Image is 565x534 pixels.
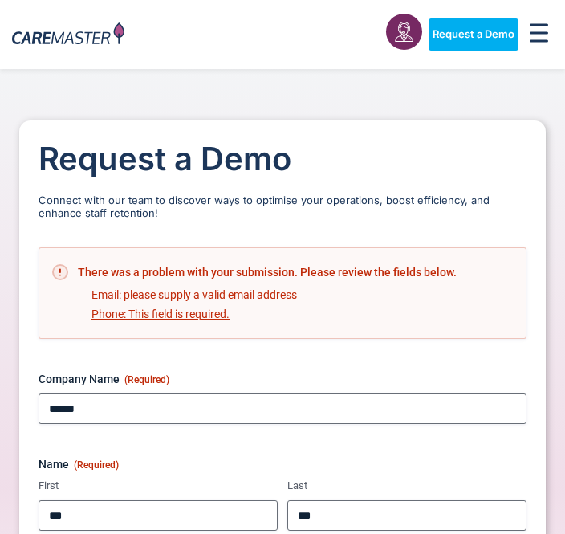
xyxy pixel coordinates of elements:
label: First [39,479,278,494]
a: Request a Demo [429,18,518,51]
span: (Required) [124,374,169,385]
span: Request a Demo [433,28,514,41]
span: (Required) [74,459,119,471]
div: Menu Toggle [525,18,553,51]
h2: There was a problem with your submission. Please review the fields below. [52,264,513,280]
label: Company Name [39,371,526,387]
a: Phone: This field is required. [91,307,230,321]
a: Email: please supply a valid email address [91,287,298,302]
legend: Name [39,456,119,472]
p: Connect with our team to discover ways to optimise your operations, boost efficiency, and enhance... [39,194,526,219]
label: Last [287,479,526,494]
h1: Request a Demo [39,140,526,178]
img: CareMaster Logo [12,22,124,47]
